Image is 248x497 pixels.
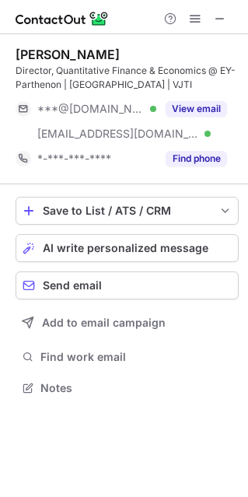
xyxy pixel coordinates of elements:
button: Reveal Button [166,101,227,117]
span: Add to email campaign [42,317,166,329]
button: Send email [16,271,239,299]
button: Find work email [16,346,239,368]
span: [EMAIL_ADDRESS][DOMAIN_NAME] [37,127,199,141]
button: AI write personalized message [16,234,239,262]
button: Reveal Button [166,151,227,166]
img: ContactOut v5.3.10 [16,9,109,28]
span: Send email [43,279,102,292]
span: ***@[DOMAIN_NAME] [37,102,145,116]
div: Director, Quantitative Finance & Economics @ EY-Parthenon | [GEOGRAPHIC_DATA] | VJTI [16,64,239,92]
button: save-profile-one-click [16,197,239,225]
span: AI write personalized message [43,242,208,254]
div: [PERSON_NAME] [16,47,120,62]
button: Add to email campaign [16,309,239,337]
span: Find work email [40,350,232,364]
button: Notes [16,377,239,399]
span: Notes [40,381,232,395]
div: Save to List / ATS / CRM [43,205,211,217]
